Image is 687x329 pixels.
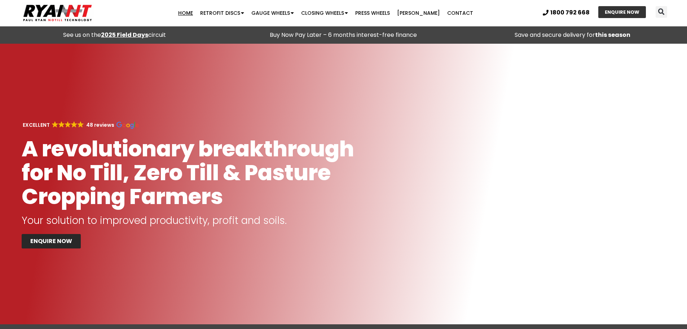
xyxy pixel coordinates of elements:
[116,122,139,129] img: Google
[22,137,376,208] h1: A revolutionary breakthrough for No Till, Zero Till & Pasture Cropping Farmers
[197,6,248,20] a: Retrofit Discs
[22,121,139,129] a: EXCELLENT GoogleGoogleGoogleGoogleGoogle 48 reviews Google
[22,2,94,24] img: Ryan NT logo
[78,121,84,127] img: Google
[101,31,148,39] a: 2025 Field Days
[543,10,590,16] a: 1800 792 668
[598,6,646,18] a: ENQUIRE NOW
[605,10,639,14] span: ENQUIRE NOW
[298,6,352,20] a: Closing Wheels
[58,121,65,127] img: Google
[393,6,444,20] a: [PERSON_NAME]
[30,238,72,244] span: ENQUIRE NOW
[4,30,225,40] div: See us on the circuit
[86,121,114,129] strong: 48 reviews
[444,6,477,20] a: Contact
[352,6,393,20] a: Press Wheels
[22,234,81,248] a: ENQUIRE NOW
[595,31,630,39] strong: this season
[71,121,77,127] img: Google
[248,6,298,20] a: Gauge Wheels
[175,6,197,20] a: Home
[23,121,50,129] strong: EXCELLENT
[22,213,287,228] span: Your solution to improved productivity, profit and soils.
[65,121,71,127] img: Google
[133,6,518,20] nav: Menu
[233,30,454,40] p: Buy Now Pay Later – 6 months interest-free finance
[462,30,683,40] p: Save and secure delivery for
[52,121,58,127] img: Google
[656,6,667,18] div: Search
[550,10,590,16] span: 1800 792 668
